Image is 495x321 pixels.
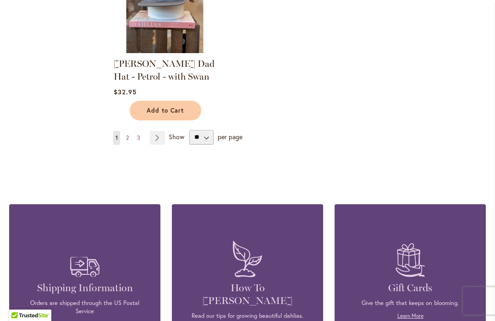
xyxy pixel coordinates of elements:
p: Orders are shipped through the US Postal Service [23,299,147,316]
span: Show [169,132,184,141]
a: [PERSON_NAME] Dad Hat - Petrol - with Swan [114,58,214,82]
span: 1 [115,134,118,141]
h4: Shipping Information [23,282,147,294]
a: SID Grafletics Dad Hat - Petrol - with Swan [114,46,216,55]
a: 3 [135,131,143,145]
p: Give the gift that keeps on blooming. [348,299,472,307]
span: per page [218,132,242,141]
h4: How To [PERSON_NAME] [186,282,309,307]
iframe: Launch Accessibility Center [7,288,33,314]
span: Add to Cart [147,107,184,114]
span: 2 [126,134,129,141]
span: $32.95 [114,87,137,96]
p: Read our tips for growing beautiful dahlias. [186,312,309,320]
span: 3 [137,134,140,141]
a: Learn More [397,312,423,319]
h4: Gift Cards [348,282,472,294]
button: Add to Cart [130,101,201,120]
a: 2 [124,131,131,145]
